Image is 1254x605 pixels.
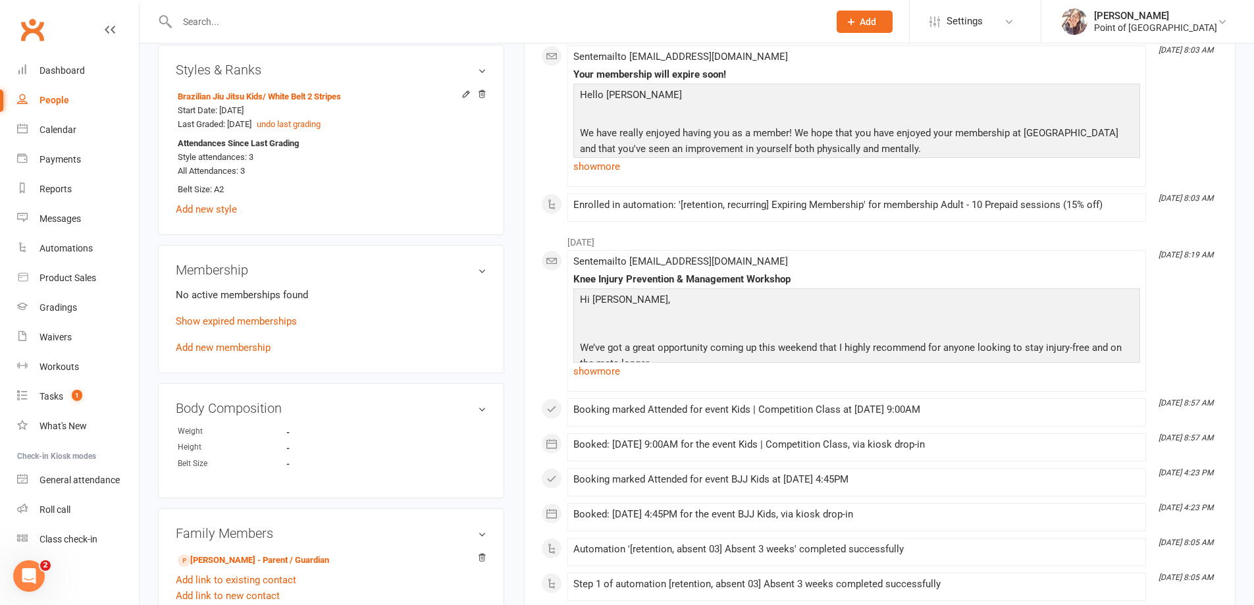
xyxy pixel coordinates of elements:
[39,332,72,342] div: Waivers
[178,441,286,454] div: Height
[39,391,63,402] div: Tasks
[39,124,76,135] div: Calendar
[541,228,1218,250] li: [DATE]
[176,588,280,604] a: Add link to new contact
[573,274,1140,285] div: Knee Injury Prevention & Management Workshop
[263,92,341,101] span: / White Belt 2 Stripes
[1159,398,1213,408] i: [DATE] 8:57 AM
[573,439,1140,450] div: Booked: [DATE] 9:00AM for the event Kids | Competition Class, via kiosk drop-in
[176,287,486,303] p: No active memberships found
[178,554,329,567] a: [PERSON_NAME] - Parent / Guardian
[39,95,69,105] div: People
[837,11,893,33] button: Add
[573,509,1140,520] div: Booked: [DATE] 4:45PM for the event BJJ Kids, via kiosk drop-in
[1159,573,1213,582] i: [DATE] 8:05 AM
[286,427,362,437] strong: -
[17,86,139,115] a: People
[17,411,139,441] a: What's New
[573,362,1140,381] a: show more
[17,145,139,174] a: Payments
[39,154,81,165] div: Payments
[178,92,341,101] a: Brazilian Jiu Jitsu Kids
[39,534,97,544] div: Class check-in
[1159,433,1213,442] i: [DATE] 8:57 AM
[178,425,286,438] div: Weight
[39,475,120,485] div: General attendance
[573,544,1140,555] div: Automation '[retention, absent 03] Absent 3 weeks' completed successfully
[39,213,81,224] div: Messages
[577,125,1137,160] p: We have really enjoyed having you as a member! We hope that you have enjoyed your membership at [...
[178,166,245,176] span: All Attendances: 3
[39,302,77,313] div: Gradings
[573,157,1140,176] a: show more
[176,401,486,415] h3: Body Composition
[257,118,321,132] button: undo last grading
[573,51,788,63] span: Sent email to [EMAIL_ADDRESS][DOMAIN_NAME]
[286,443,362,453] strong: -
[17,234,139,263] a: Automations
[17,495,139,525] a: Roll call
[178,119,251,129] span: Last Graded: [DATE]
[573,199,1140,211] div: Enrolled in automation: '[retention, recurring] Expiring Membership' for membership Adult - 10 Pr...
[176,572,296,588] a: Add link to existing contact
[577,340,1137,375] p: We’ve got a great opportunity coming up this weekend that I highly recommend for anyone looking t...
[178,137,299,151] strong: Attendances Since Last Grading
[573,579,1140,590] div: Step 1 of automation [retention, absent 03] Absent 3 weeks completed successfully
[178,458,286,470] div: Belt Size
[72,390,82,401] span: 1
[39,361,79,372] div: Workouts
[17,115,139,145] a: Calendar
[17,352,139,382] a: Workouts
[178,184,224,194] span: Belt Size: A2
[1094,10,1217,22] div: [PERSON_NAME]
[1159,250,1213,259] i: [DATE] 8:19 AM
[39,65,85,76] div: Dashboard
[176,63,486,77] h3: Styles & Ranks
[1159,45,1213,55] i: [DATE] 8:03 AM
[577,292,1137,311] p: Hi [PERSON_NAME]
[39,504,70,515] div: Roll call
[176,203,237,215] a: Add new style
[13,560,45,592] iframe: Intercom live chat
[668,294,670,305] span: ,
[1159,194,1213,203] i: [DATE] 8:03 AM
[17,525,139,554] a: Class kiosk mode
[39,421,87,431] div: What's New
[17,174,139,204] a: Reports
[176,263,486,277] h3: Membership
[176,315,297,327] a: Show expired memberships
[178,105,244,115] span: Start Date: [DATE]
[1094,22,1217,34] div: Point of [GEOGRAPHIC_DATA]
[39,243,93,253] div: Automations
[17,263,139,293] a: Product Sales
[573,404,1140,415] div: Booking marked Attended for event Kids | Competition Class at [DATE] 9:00AM
[1159,503,1213,512] i: [DATE] 4:23 PM
[178,152,253,162] span: Style attendances: 3
[573,474,1140,485] div: Booking marked Attended for event BJJ Kids at [DATE] 4:45PM
[1061,9,1087,35] img: thumb_image1684198901.png
[17,382,139,411] a: Tasks 1
[1159,538,1213,547] i: [DATE] 8:05 AM
[947,7,983,36] span: Settings
[17,465,139,495] a: General attendance kiosk mode
[573,69,1140,80] div: Your membership will expire soon!
[39,184,72,194] div: Reports
[286,459,362,469] strong: -
[577,87,1137,106] p: Hello [PERSON_NAME]
[573,255,788,267] span: Sent email to [EMAIL_ADDRESS][DOMAIN_NAME]
[17,323,139,352] a: Waivers
[173,13,820,31] input: Search...
[176,342,271,354] a: Add new membership
[1159,468,1213,477] i: [DATE] 4:23 PM
[176,526,486,540] h3: Family Members
[860,16,876,27] span: Add
[17,293,139,323] a: Gradings
[40,560,51,571] span: 2
[39,273,96,283] div: Product Sales
[17,56,139,86] a: Dashboard
[16,13,49,46] a: Clubworx
[17,204,139,234] a: Messages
